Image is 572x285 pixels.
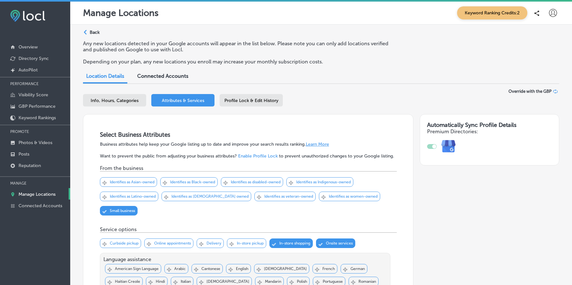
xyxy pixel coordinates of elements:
[19,192,56,197] p: Manage Locations
[237,241,264,245] p: In-store pickup
[83,8,159,18] p: Manage Locations
[115,279,140,284] p: Haitian Creole
[350,267,365,271] p: German
[110,208,135,213] p: Small business
[103,256,387,262] p: Language assistance
[100,165,143,171] p: From the business
[19,92,48,98] p: Visibility Score
[19,104,56,109] p: GBP Performance
[181,279,191,284] p: Italian
[162,98,204,103] span: Attributes & Services
[83,40,393,53] p: Any new locations detected in your Google accounts will appear in the list below. Please note you...
[83,59,393,65] p: Depending on your plan, any new locations you enroll may increase your monthly subscription costs.
[427,121,552,128] h3: Automatically Sync Profile Details
[279,241,310,245] p: In-store shopping
[238,153,278,159] a: Enable Profile Lock
[296,180,351,184] p: Identifies as Indigenous-owned
[427,128,552,135] h4: Premium Directories:
[297,279,307,284] p: Polish
[207,279,249,284] p: [DEMOGRAPHIC_DATA]
[19,67,38,73] p: AutoPilot
[322,267,335,271] p: French
[201,267,220,271] p: Cantonese
[457,6,527,19] span: Keyword Ranking Credits: 2
[19,163,41,168] p: Reputation
[207,241,221,245] p: Delivery
[154,241,191,245] p: Online appointments
[100,131,397,138] h3: Select Business Attributes
[358,279,376,284] p: Romanian
[326,241,353,245] p: Onsite services
[170,180,215,184] p: Identifies as Black-owned
[19,203,62,208] p: Connected Accounts
[100,153,397,159] p: Want to prevent the public from adjusting your business attributes? to prevent unauthorized chang...
[110,194,156,199] p: Identifies as Latino-owned
[19,44,38,50] p: Overview
[19,56,49,61] p: Directory Sync
[265,279,281,284] p: Mandarin
[224,98,278,103] span: Profile Lock & Edit History
[91,98,139,103] span: Info, Hours, Categories
[86,73,124,79] span: Location Details
[306,142,329,147] a: Learn More
[508,89,552,94] span: Override with the GBP
[19,115,56,121] p: Keyword Rankings
[19,151,29,157] p: Posts
[90,30,100,35] p: Back
[174,267,186,271] p: Arabic
[115,267,159,271] p: American Sign Language
[100,226,137,232] p: Service options
[110,180,154,184] p: Identifies as Asian-owned
[437,135,461,158] img: e7ababfa220611ac49bdb491a11684a6.png
[231,180,281,184] p: Identifies as disabled-owned
[264,194,313,199] p: Identifies as veteran-owned
[100,142,397,147] p: Business attributes help keep your Google listing up to date and improve your search results rank...
[264,267,307,271] p: [DEMOGRAPHIC_DATA]
[110,241,139,245] p: Curbside pickup
[236,267,248,271] p: English
[329,194,378,199] p: Identifies as women-owned
[10,10,45,22] img: fda3e92497d09a02dc62c9cd864e3231.png
[171,194,249,199] p: Identifies as [DEMOGRAPHIC_DATA] owned
[19,140,52,145] p: Photos & Videos
[323,279,343,284] p: Portuguese
[156,279,165,284] p: Hindi
[137,73,188,79] span: Connected Accounts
